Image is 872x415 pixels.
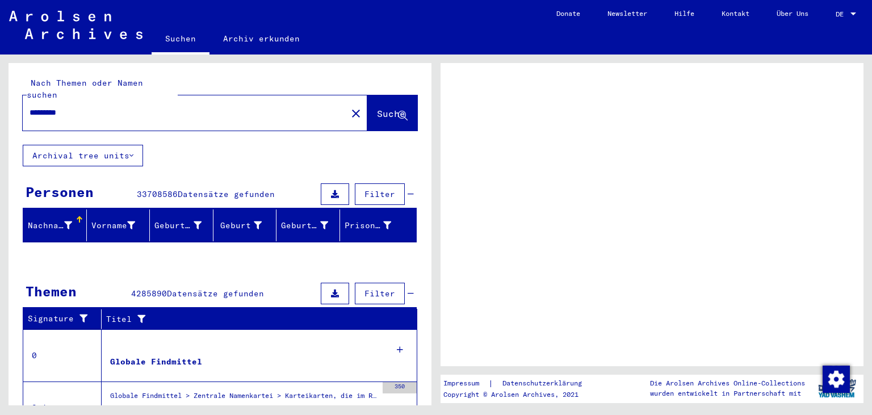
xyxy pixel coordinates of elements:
div: 350 [383,382,417,393]
span: DE [836,10,848,18]
a: Archiv erkunden [209,25,313,52]
div: Geburt‏ [218,216,276,234]
a: Impressum [443,378,488,389]
div: Titel [106,313,395,325]
img: Zustimmung ändern [823,366,850,393]
mat-header-cell: Prisoner # [340,209,417,241]
p: Die Arolsen Archives Online-Collections [650,378,805,388]
p: Copyright © Arolsen Archives, 2021 [443,389,596,400]
button: Archival tree units [23,145,143,166]
div: Geburtsdatum [281,220,328,232]
div: Titel [106,310,406,328]
span: Datensätze gefunden [178,189,275,199]
span: 4285890 [131,288,167,299]
mat-label: Nach Themen oder Namen suchen [27,78,143,100]
a: Datenschutzerklärung [493,378,596,389]
img: Arolsen_neg.svg [9,11,142,39]
div: | [443,378,596,389]
mat-header-cell: Nachname [23,209,87,241]
span: Filter [364,189,395,199]
div: Geburtsname [154,220,202,232]
div: Geburtsname [154,216,216,234]
button: Clear [345,102,367,124]
button: Suche [367,95,417,131]
div: Geburtsdatum [281,216,342,234]
img: yv_logo.png [816,374,858,403]
div: Personen [26,182,94,202]
span: 33708586 [137,189,178,199]
div: Geburt‏ [218,220,262,232]
span: Datensätze gefunden [167,288,264,299]
div: Nachname [28,216,86,234]
span: Filter [364,288,395,299]
div: Signature [28,313,93,325]
p: wurden entwickelt in Partnerschaft mit [650,388,805,399]
div: Vorname [91,216,150,234]
mat-header-cell: Geburt‏ [213,209,277,241]
mat-header-cell: Geburtsdatum [276,209,340,241]
mat-icon: close [349,107,363,120]
button: Filter [355,183,405,205]
a: Suchen [152,25,209,55]
td: 0 [23,329,102,382]
span: Suche [377,108,405,119]
mat-header-cell: Geburtsname [150,209,213,241]
div: Prisoner # [345,216,406,234]
div: Globale Findmittel > Zentrale Namenkartei > Karteikarten, die im Rahmen der sequentiellen Massend... [110,391,377,406]
div: Globale Findmittel [110,356,202,368]
mat-header-cell: Vorname [87,209,150,241]
div: Prisoner # [345,220,392,232]
div: Signature [28,310,104,328]
div: Vorname [91,220,136,232]
button: Filter [355,283,405,304]
div: Nachname [28,220,72,232]
div: Zustimmung ändern [822,365,849,392]
div: Themen [26,281,77,301]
